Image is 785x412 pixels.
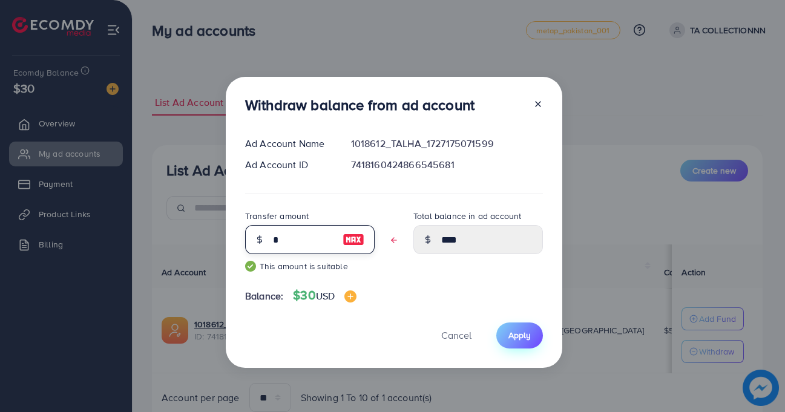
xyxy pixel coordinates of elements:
button: Cancel [426,322,487,348]
span: Balance: [245,289,283,303]
div: 7418160424866545681 [341,158,553,172]
img: guide [245,261,256,272]
span: USD [316,289,335,302]
h3: Withdraw balance from ad account [245,96,475,114]
img: image [343,232,364,247]
h4: $30 [293,288,356,303]
span: Apply [508,329,531,341]
div: Ad Account Name [235,137,341,151]
img: image [344,290,356,302]
span: Cancel [441,329,471,342]
label: Total balance in ad account [413,210,521,222]
label: Transfer amount [245,210,309,222]
small: This amount is suitable [245,260,375,272]
div: 1018612_TALHA_1727175071599 [341,137,553,151]
div: Ad Account ID [235,158,341,172]
button: Apply [496,322,543,348]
